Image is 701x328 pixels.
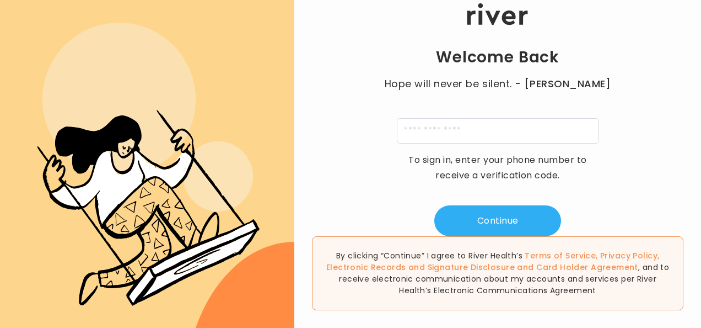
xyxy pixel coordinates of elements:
[515,76,611,92] span: - [PERSON_NAME]
[401,152,594,183] p: To sign in, enter your phone number to receive a verification code.
[600,250,657,261] a: Privacy Policy
[436,47,559,67] h1: Welcome Back
[339,262,669,296] span: , and to receive electronic communication about my accounts and services per River Health’s Elect...
[536,262,638,273] a: Card Holder Agreement
[326,262,515,273] a: Electronic Records and Signature Disclosure
[312,236,683,310] div: By clicking “Continue” I agree to River Health’s
[525,250,596,261] a: Terms of Service
[374,76,622,92] p: Hope will never be silent.
[326,250,659,273] span: , , and
[434,205,561,236] button: Continue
